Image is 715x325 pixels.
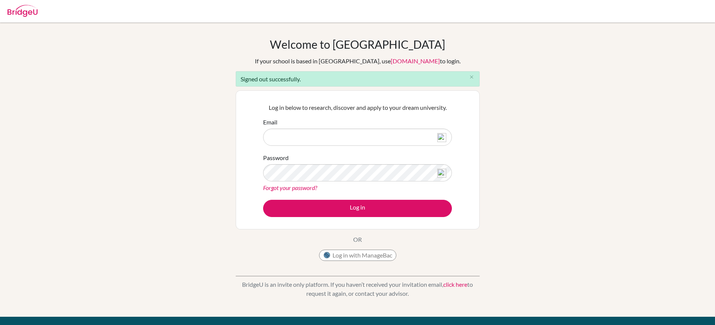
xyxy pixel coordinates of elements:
button: Close [464,72,479,83]
h1: Welcome to [GEOGRAPHIC_DATA] [270,37,445,51]
button: Log in [263,200,452,217]
p: OR [353,235,362,244]
img: npw-badge-icon-locked.svg [437,133,446,142]
a: Forgot your password? [263,184,317,191]
img: npw-badge-icon-locked.svg [437,169,446,178]
button: Log in with ManageBac [319,250,396,261]
a: [DOMAIN_NAME] [391,57,440,64]
label: Email [263,118,277,127]
p: BridgeU is an invite only platform. If you haven’t received your invitation email, to request it ... [236,280,480,298]
div: Signed out successfully. [236,71,480,87]
p: Log in below to research, discover and apply to your dream university. [263,103,452,112]
img: Bridge-U [8,5,38,17]
label: Password [263,153,289,162]
div: If your school is based in [GEOGRAPHIC_DATA], use to login. [255,57,461,66]
a: click here [443,281,467,288]
i: close [469,74,474,80]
